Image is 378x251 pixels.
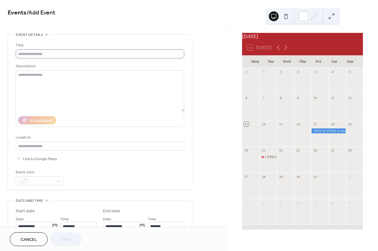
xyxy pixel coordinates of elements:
div: 18 [330,122,335,126]
div: PEIP by PEER Event [311,128,346,134]
div: 24 [313,148,318,153]
div: 2 [296,69,300,74]
div: 12 [348,96,352,100]
div: 19 [348,122,352,126]
div: 14 [261,122,266,126]
div: 8 [279,96,283,100]
div: 7 [313,200,318,205]
span: Link to Google Maps [23,156,57,162]
div: Wed [279,55,295,68]
div: 9 [296,96,300,100]
span: Date [103,216,111,222]
div: Location [16,134,183,141]
div: 5 [279,200,283,205]
div: 20 [244,148,249,153]
div: CFPNA Hypertension Canada Primary Care Guidelines Update [259,155,277,160]
div: 28 [261,174,266,179]
div: 13 [244,122,249,126]
span: Time [148,216,156,222]
div: Event color [16,169,62,175]
div: Thu [295,55,311,68]
div: CFPNA [MEDICAL_DATA] Canada Primary Care Guidelines Update [265,155,369,160]
div: 9 [348,200,352,205]
div: 5 [348,69,352,74]
div: 23 [296,148,300,153]
div: 22 [279,148,283,153]
div: 8 [330,200,335,205]
div: 17 [313,122,318,126]
div: 6 [244,96,249,100]
div: Mon [247,55,263,68]
div: 11 [330,96,335,100]
div: 1 [330,174,335,179]
div: 30 [296,174,300,179]
div: Start date [16,208,35,214]
span: Time [60,216,69,222]
span: Event details [16,32,43,38]
div: 15 [279,122,283,126]
div: 27 [244,174,249,179]
div: Description [16,63,183,69]
span: Date and time [16,198,43,204]
div: Fri [310,55,326,68]
span: Date [16,216,24,222]
div: Sat [326,55,342,68]
div: 3 [313,69,318,74]
div: 1 [279,69,283,74]
div: Sun [342,55,358,68]
div: 10 [313,96,318,100]
div: End date [103,208,120,214]
div: 7 [261,96,266,100]
span: / Add Event [26,7,55,19]
div: 29 [244,69,249,74]
div: 21 [261,148,266,153]
div: 2 [348,174,352,179]
div: Tue [263,55,279,68]
div: [DATE] [242,33,363,40]
div: Title [16,42,183,49]
div: 4 [261,200,266,205]
div: 25 [330,148,335,153]
div: 16 [296,122,300,126]
div: 29 [279,174,283,179]
div: 3 [244,200,249,205]
div: 26 [348,148,352,153]
div: 4 [330,69,335,74]
div: 31 [313,174,318,179]
button: Cancel [10,232,48,246]
div: 6 [296,200,300,205]
span: Cancel [21,237,37,243]
div: 30 [261,69,266,74]
a: Events [8,7,26,19]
